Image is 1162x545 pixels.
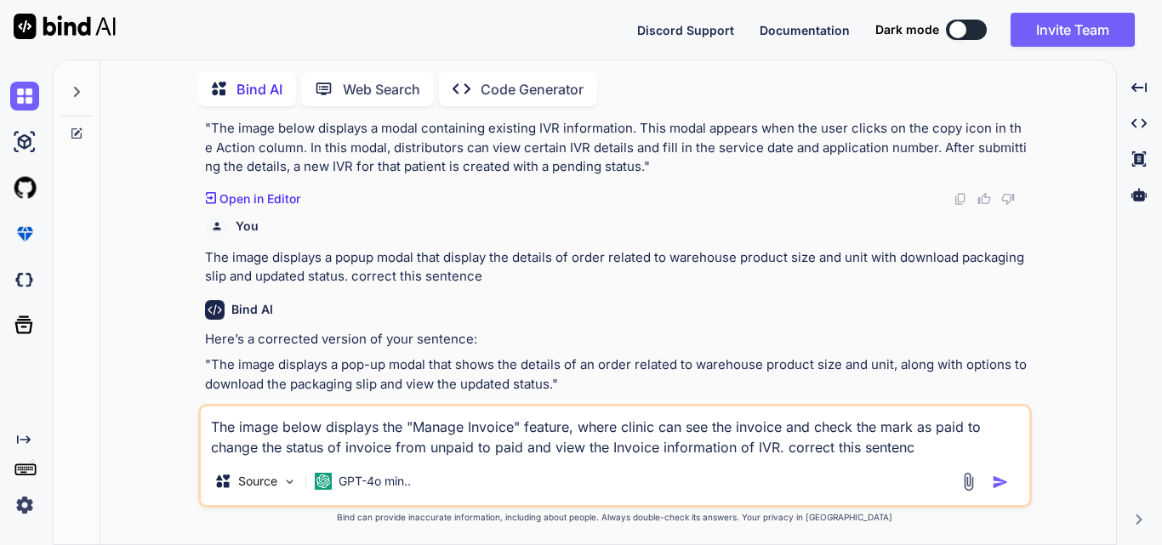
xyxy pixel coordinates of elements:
[238,473,277,490] p: Source
[10,219,39,248] img: premium
[236,79,282,99] p: Bind AI
[1011,13,1135,47] button: Invite Team
[954,192,967,206] img: copy
[205,119,1028,177] p: "The image below displays a modal containing existing IVR information. This modal appears when th...
[14,14,116,39] img: Bind AI
[201,406,1029,457] textarea: The image below displays the "Manage Invoice" feature, where clinic can see the invoice and check...
[236,218,259,235] h6: You
[992,474,1009,491] img: icon
[977,192,991,206] img: like
[481,79,584,99] p: Code Generator
[875,21,939,38] span: Dark mode
[1001,192,1015,206] img: dislike
[760,23,850,37] span: Documentation
[205,330,1028,349] p: Here’s a corrected version of your sentence:
[10,82,39,111] img: chat
[205,248,1028,287] p: The image displays a popup modal that display the details of order related to warehouse product s...
[219,190,300,207] p: Open in Editor
[760,21,850,39] button: Documentation
[637,21,734,39] button: Discord Support
[339,473,411,490] p: GPT-4o min..
[10,265,39,294] img: darkCloudIdeIcon
[282,474,297,489] img: Pick Models
[10,173,39,202] img: githubLight
[343,79,420,99] p: Web Search
[10,128,39,156] img: ai-studio
[205,355,1028,394] p: "The image displays a pop-up modal that shows the details of an order related to warehouse produc...
[231,301,273,318] h6: Bind AI
[637,23,734,37] span: Discord Support
[959,472,978,491] img: attachment
[10,491,39,519] img: settings
[315,473,332,490] img: GPT-4o mini
[198,511,1032,524] p: Bind can provide inaccurate information, including about people. Always double-check its answers....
